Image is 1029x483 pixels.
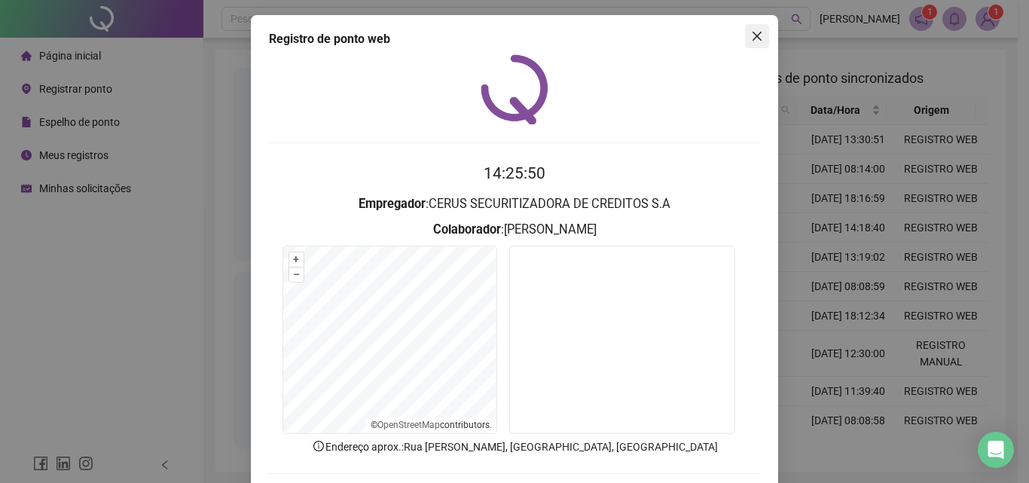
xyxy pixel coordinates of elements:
[312,439,325,453] span: info-circle
[484,164,545,182] time: 14:25:50
[269,439,760,455] p: Endereço aprox. : Rua [PERSON_NAME], [GEOGRAPHIC_DATA], [GEOGRAPHIC_DATA]
[359,197,426,211] strong: Empregador
[269,220,760,240] h3: : [PERSON_NAME]
[481,54,548,124] img: QRPoint
[377,420,440,430] a: OpenStreetMap
[269,194,760,214] h3: : CERUS SECURITIZADORA DE CREDITOS S.A
[289,252,304,267] button: +
[289,267,304,282] button: –
[269,30,760,48] div: Registro de ponto web
[371,420,492,430] li: © contributors.
[433,222,501,237] strong: Colaborador
[751,30,763,42] span: close
[745,24,769,48] button: Close
[978,432,1014,468] div: Open Intercom Messenger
